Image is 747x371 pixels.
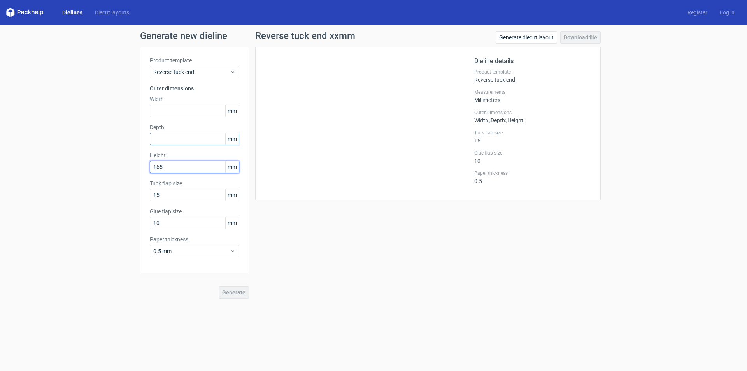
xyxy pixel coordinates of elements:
[474,117,489,123] span: Width :
[255,31,355,40] h1: Reverse tuck end xxmm
[474,69,591,83] div: Reverse tuck end
[474,69,591,75] label: Product template
[506,117,524,123] span: , Height :
[225,217,239,229] span: mm
[474,130,591,136] label: Tuck flap size
[140,31,607,40] h1: Generate new dieline
[496,31,557,44] a: Generate diecut layout
[225,189,239,201] span: mm
[150,207,239,215] label: Glue flap size
[150,84,239,92] h3: Outer dimensions
[474,170,591,176] label: Paper thickness
[489,117,506,123] span: , Depth :
[474,89,591,95] label: Measurements
[474,150,591,164] div: 10
[150,123,239,131] label: Depth
[150,179,239,187] label: Tuck flap size
[474,56,591,66] h2: Dieline details
[56,9,89,16] a: Dielines
[474,130,591,144] div: 15
[150,95,239,103] label: Width
[225,161,239,173] span: mm
[153,247,230,255] span: 0.5 mm
[474,170,591,184] div: 0.5
[150,56,239,64] label: Product template
[474,89,591,103] div: Millimeters
[714,9,741,16] a: Log in
[474,150,591,156] label: Glue flap size
[150,151,239,159] label: Height
[150,236,239,243] label: Paper thickness
[153,68,230,76] span: Reverse tuck end
[681,9,714,16] a: Register
[225,133,239,145] span: mm
[89,9,135,16] a: Diecut layouts
[474,109,591,116] label: Outer Dimensions
[225,105,239,117] span: mm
